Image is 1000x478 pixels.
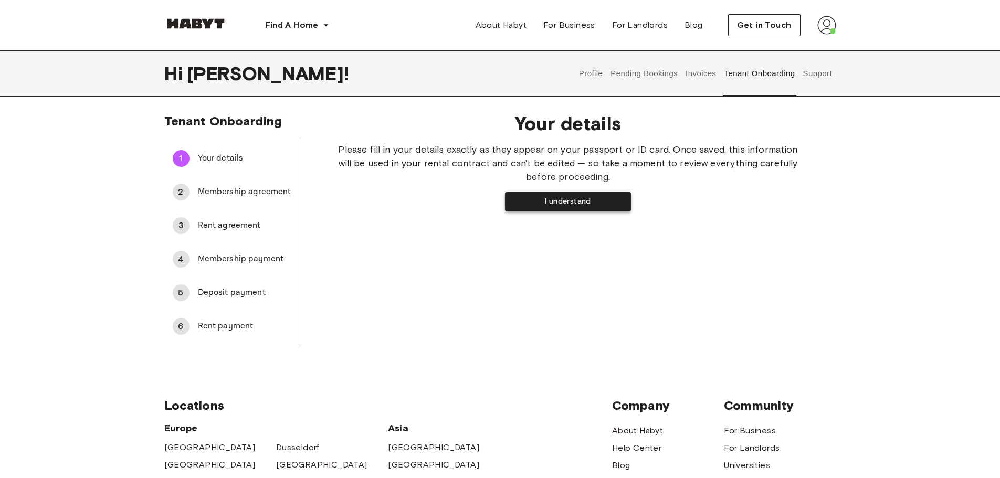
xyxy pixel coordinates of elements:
span: Your details [198,152,291,165]
a: [GEOGRAPHIC_DATA] [164,459,256,471]
a: Help Center [612,442,661,454]
span: Your details [334,112,803,134]
div: 4 [173,251,190,268]
div: 1 [173,150,190,167]
span: Tenant Onboarding [164,113,282,129]
a: About Habyt [612,424,663,437]
a: [GEOGRAPHIC_DATA] [388,441,479,454]
a: Blog [612,459,630,472]
div: 2Membership agreement [164,179,300,205]
span: Europe [164,422,388,434]
div: 3Rent agreement [164,213,300,238]
span: Community [724,398,836,413]
div: 6 [173,318,190,335]
span: Find A Home [265,19,319,31]
div: 5Deposit payment [164,280,300,305]
a: [GEOGRAPHIC_DATA] [164,441,256,454]
div: 2 [173,184,190,200]
button: Tenant Onboarding [723,50,796,97]
img: avatar [817,16,836,35]
a: Universities [724,459,770,472]
div: 4Membership payment [164,247,300,272]
span: Asia [388,422,500,434]
div: 6Rent payment [164,314,300,339]
span: For Business [543,19,595,31]
div: user profile tabs [575,50,836,97]
button: Find A Home [257,15,338,36]
span: [PERSON_NAME] ! [187,62,349,84]
button: Get in Touch [728,14,801,36]
span: Blog [685,19,703,31]
a: Dusseldorf [276,441,320,454]
button: Invoices [685,50,718,97]
span: Company [612,398,724,413]
span: Get in Touch [737,19,792,31]
a: About Habyt [467,15,535,36]
a: Blog [676,15,711,36]
span: Membership agreement [198,186,291,198]
a: For Landlords [604,15,676,36]
a: [GEOGRAPHIC_DATA] [388,459,479,471]
button: Profile [577,50,604,97]
a: For Business [535,15,604,36]
span: Hi [164,62,187,84]
div: 5 [173,284,190,301]
button: I understand [505,192,631,211]
a: For Business [724,424,776,437]
span: Deposit payment [198,286,291,299]
span: Rent payment [198,320,291,333]
span: Rent agreement [198,219,291,232]
a: For Landlords [724,442,780,454]
a: [GEOGRAPHIC_DATA] [276,459,367,471]
div: 3 [173,217,190,234]
span: Membership payment [198,253,291,265]
span: For Landlords [612,19,668,31]
div: 1Your details [164,146,300,171]
span: Locations [164,398,612,413]
button: Support [802,50,834,97]
button: Pending Bookings [609,50,679,97]
img: Habyt [164,18,227,29]
span: Please fill in your details exactly as they appear on your passport or ID card. Once saved, this ... [334,143,803,184]
span: About Habyt [476,19,527,31]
